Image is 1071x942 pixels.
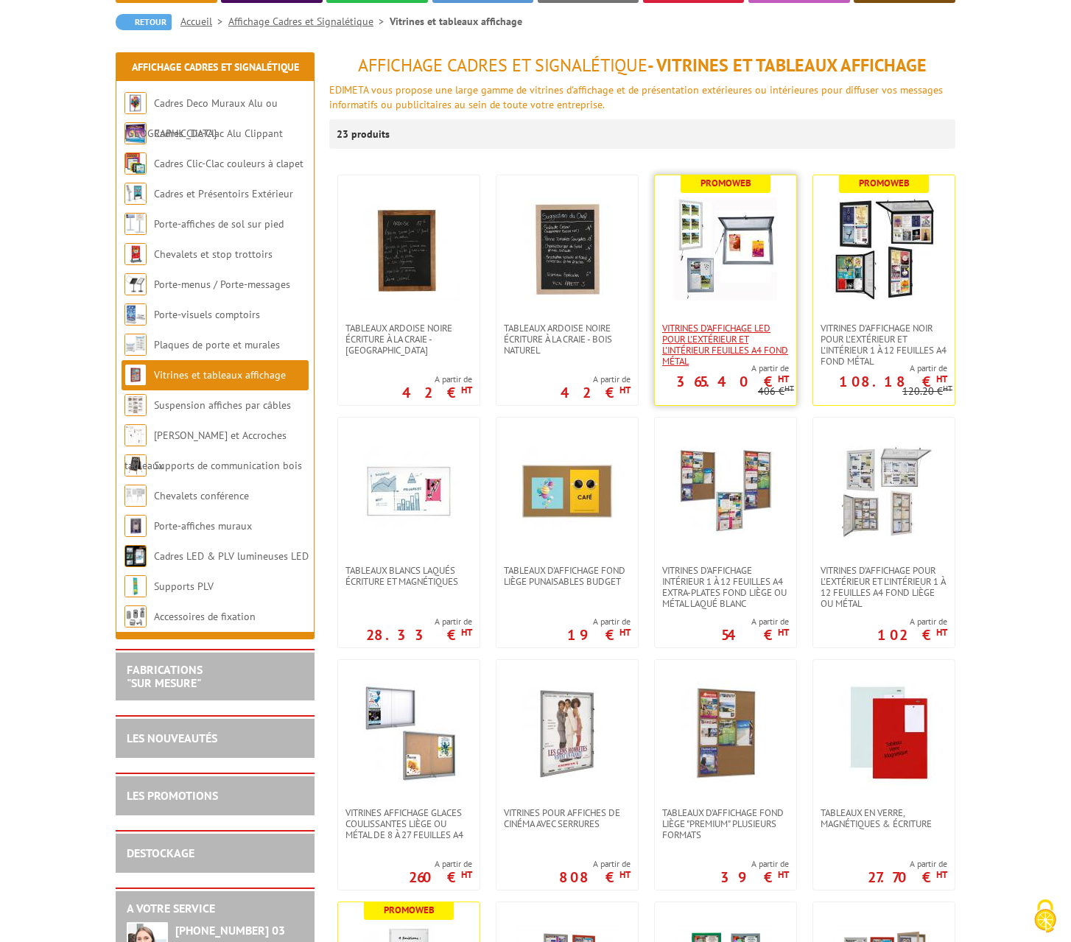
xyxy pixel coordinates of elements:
[124,213,147,235] img: Porte-affiches de sol sur pied
[877,616,947,628] span: A partir de
[124,273,147,295] img: Porte-menus / Porte-messages
[357,682,460,785] img: Vitrines affichage glaces coulissantes liège ou métal de 8 à 27 feuilles A4
[154,519,252,532] a: Porte-affiches muraux
[124,485,147,507] img: Chevalets conférence
[902,386,952,397] p: 120.20 €
[338,323,480,356] a: Tableaux Ardoise Noire écriture à la craie - [GEOGRAPHIC_DATA]
[832,682,935,785] img: Tableaux en verre, magnétiques & écriture
[175,923,285,938] strong: [PHONE_NUMBER] 03
[832,197,935,300] img: VITRINES D'AFFICHAGE NOIR POUR L'EXTÉRIEUR ET L'INTÉRIEUR 1 À 12 FEUILLES A4 FOND MÉTAL
[662,323,789,367] span: Vitrines d'affichage LED pour l'extérieur et l'intérieur feuilles A4 fond métal
[936,373,947,385] sup: HT
[655,323,796,367] a: Vitrines d'affichage LED pour l'extérieur et l'intérieur feuilles A4 fond métal
[154,489,249,502] a: Chevalets conférence
[127,902,303,915] h2: A votre service
[859,177,910,189] b: Promoweb
[504,323,631,356] span: Tableaux Ardoise Noire écriture à la craie - Bois Naturel
[154,187,293,200] a: Cadres et Présentoirs Extérieur
[496,565,638,587] a: Tableaux d'affichage fond liège punaisables Budget
[619,626,631,639] sup: HT
[813,323,955,367] a: VITRINES D'AFFICHAGE NOIR POUR L'EXTÉRIEUR ET L'INTÉRIEUR 1 À 12 FEUILLES A4 FOND MÉTAL
[496,807,638,829] a: Vitrines pour affiches de cinéma avec serrures
[655,565,796,609] a: Vitrines d'affichage intérieur 1 à 12 feuilles A4 extra-plates fond liège ou métal laqué blanc
[676,377,789,386] p: 365.40 €
[345,323,472,356] span: Tableaux Ardoise Noire écriture à la craie - [GEOGRAPHIC_DATA]
[720,858,789,870] span: A partir de
[674,197,777,300] img: Vitrines d'affichage LED pour l'extérieur et l'intérieur feuilles A4 fond métal
[154,459,302,472] a: Supports de communication bois
[461,626,472,639] sup: HT
[567,616,631,628] span: A partir de
[338,807,480,840] a: Vitrines affichage glaces coulissantes liège ou métal de 8 à 27 feuilles A4
[345,807,472,840] span: Vitrines affichage glaces coulissantes liège ou métal de 8 à 27 feuilles A4
[154,338,280,351] a: Plaques de porte et murales
[720,873,789,882] p: 39 €
[561,373,631,385] span: A partir de
[758,386,794,397] p: 406 €
[154,580,214,593] a: Supports PLV
[461,384,472,396] sup: HT
[567,630,631,639] p: 19 €
[700,177,751,189] b: Promoweb
[662,565,789,609] span: Vitrines d'affichage intérieur 1 à 12 feuilles A4 extra-plates fond liège ou métal laqué blanc
[504,807,631,829] span: Vitrines pour affiches de cinéma avec serrures
[839,377,947,386] p: 108.18 €
[868,858,947,870] span: A partir de
[496,323,638,356] a: Tableaux Ardoise Noire écriture à la craie - Bois Naturel
[778,373,789,385] sup: HT
[116,14,172,30] a: Retour
[619,868,631,881] sup: HT
[402,373,472,385] span: A partir de
[655,807,796,840] a: Tableaux d'affichage fond liège "Premium" plusieurs formats
[124,605,147,628] img: Accessoires de fixation
[821,807,947,829] span: Tableaux en verre, magnétiques & écriture
[390,14,522,29] li: Vitrines et tableaux affichage
[345,565,472,587] span: Tableaux blancs laqués écriture et magnétiques
[409,873,472,882] p: 260 €
[154,247,273,261] a: Chevalets et stop trottoirs
[124,429,287,472] a: [PERSON_NAME] et Accroches tableaux
[936,868,947,881] sup: HT
[154,157,303,170] a: Cadres Clic-Clac couleurs à clapet
[124,364,147,386] img: Vitrines et tableaux affichage
[516,197,619,300] img: Tableaux Ardoise Noire écriture à la craie - Bois Naturel
[154,549,309,563] a: Cadres LED & PLV lumineuses LED
[124,575,147,597] img: Supports PLV
[778,626,789,639] sup: HT
[228,15,390,28] a: Affichage Cadres et Signalétique
[124,303,147,326] img: Porte-visuels comptoirs
[180,15,228,28] a: Accueil
[461,868,472,881] sup: HT
[721,616,789,628] span: A partir de
[337,119,392,149] p: 23 produits
[124,92,147,114] img: Cadres Deco Muraux Alu ou Bois
[1027,898,1064,935] img: Cookies (fenêtre modale)
[868,873,947,882] p: 27.70 €
[821,565,947,609] span: Vitrines d'affichage pour l'extérieur et l'intérieur 1 à 12 feuilles A4 fond liège ou métal
[357,440,460,543] img: Tableaux blancs laqués écriture et magnétiques
[124,183,147,205] img: Cadres et Présentoirs Extérieur
[154,278,290,291] a: Porte-menus / Porte-messages
[559,873,631,882] p: 808 €
[154,127,283,140] a: Cadres Clic-Clac Alu Clippant
[662,807,789,840] span: Tableaux d'affichage fond liège "Premium" plusieurs formats
[813,565,955,609] a: Vitrines d'affichage pour l'extérieur et l'intérieur 1 à 12 feuilles A4 fond liège ou métal
[516,440,619,543] img: Tableaux d'affichage fond liège punaisables Budget
[813,362,947,374] span: A partir de
[329,56,955,75] h1: - Vitrines et tableaux affichage
[813,807,955,829] a: Tableaux en verre, magnétiques & écriture
[357,197,460,300] img: Tableaux Ardoise Noire écriture à la craie - Bois Foncé
[154,308,260,321] a: Porte-visuels comptoirs
[124,394,147,416] img: Suspension affiches par câbles
[619,384,631,396] sup: HT
[674,440,777,543] img: Vitrines d'affichage intérieur 1 à 12 feuilles A4 extra-plates fond liège ou métal laqué blanc
[409,858,472,870] span: A partir de
[384,904,435,916] b: Promoweb
[127,662,203,690] a: FABRICATIONS"Sur Mesure"
[124,152,147,175] img: Cadres Clic-Clac couleurs à clapet
[936,626,947,639] sup: HT
[1019,892,1071,942] button: Cookies (fenêtre modale)
[124,96,278,140] a: Cadres Deco Muraux Alu ou [GEOGRAPHIC_DATA]
[784,383,794,393] sup: HT
[821,323,947,367] span: VITRINES D'AFFICHAGE NOIR POUR L'EXTÉRIEUR ET L'INTÉRIEUR 1 À 12 FEUILLES A4 FOND MÉTAL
